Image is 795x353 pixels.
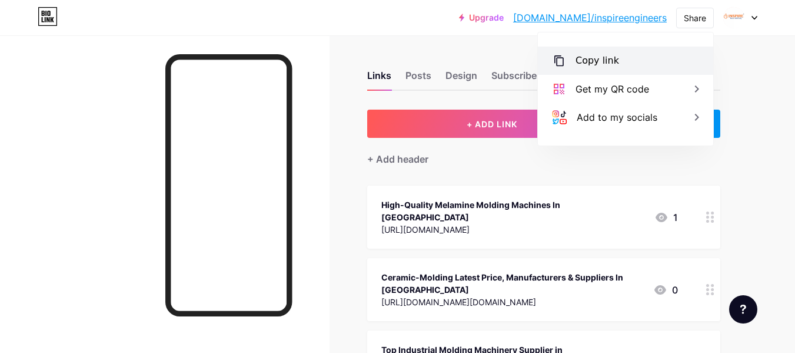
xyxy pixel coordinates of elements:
div: Subscribers [491,68,545,90]
div: + Add header [367,152,428,166]
button: + ADD LINK [367,110,617,138]
div: [URL][DOMAIN_NAME][DOMAIN_NAME] [381,296,644,308]
div: Links [367,68,391,90]
div: 0 [653,283,678,297]
div: Copy link [576,54,619,68]
div: Get my QR code [576,82,649,96]
div: High-Quality Melamine Molding Machines In [GEOGRAPHIC_DATA] [381,199,645,223]
div: Add to my socials [577,110,657,124]
div: Share [684,12,706,24]
span: + ADD LINK [467,119,517,129]
div: [URL][DOMAIN_NAME] [381,223,645,236]
div: Design [445,68,477,90]
a: Upgrade [459,13,504,22]
img: inspireengineers [723,6,745,29]
div: Ceramic-Molding Latest Price, Manufacturers & Suppliers In [GEOGRAPHIC_DATA] [381,271,644,296]
div: 1 [654,210,678,225]
a: [DOMAIN_NAME]/inspireengineers [513,11,667,25]
div: Posts [405,68,431,90]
